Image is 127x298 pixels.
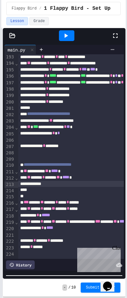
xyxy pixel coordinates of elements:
[4,213,15,219] div: 218
[4,251,15,258] div: 224
[4,124,15,131] div: 204
[4,54,15,60] div: 193
[29,17,49,25] button: Grade
[75,245,121,272] iframe: chat widget
[4,226,15,232] div: 220
[86,285,115,290] span: Submit Answer
[15,125,18,130] span: Fold line
[44,5,110,12] span: 1 Flappy Bird - Set Up
[4,144,15,150] div: 207
[4,194,15,200] div: 215
[6,260,35,269] div: History
[4,188,15,194] div: 214
[4,150,15,156] div: 208
[15,207,18,212] span: Fold line
[15,200,18,206] span: Fold line
[4,245,15,251] div: 223
[4,105,15,112] div: 201
[4,182,15,188] div: 213
[15,220,18,225] span: Fold line
[4,67,15,73] div: 195
[12,6,37,11] span: Flappy Bird
[6,17,28,25] button: Lesson
[4,156,15,163] div: 209
[15,169,18,174] span: Fold line
[4,238,15,245] div: 222
[15,176,18,181] span: Fold line
[39,6,41,11] span: /
[4,219,15,226] div: 219
[4,73,15,80] div: 196
[4,169,15,175] div: 211
[4,162,15,169] div: 210
[4,92,15,99] div: 199
[81,283,120,293] button: Submit Answer
[15,61,18,66] span: Fold line
[4,60,15,67] div: 194
[71,285,76,290] span: 10
[4,112,15,118] div: 202
[4,86,15,92] div: 198
[4,118,15,124] div: 203
[4,45,36,54] div: main.py
[4,99,15,105] div: 200
[4,200,15,206] div: 216
[68,285,71,290] span: /
[4,232,15,239] div: 221
[4,137,15,144] div: 206
[4,131,15,137] div: 205
[62,284,67,291] span: -
[101,273,121,292] iframe: chat widget
[4,175,15,182] div: 212
[3,3,43,40] div: Chat with us now!Close
[4,46,28,53] div: main.py
[4,80,15,86] div: 197
[4,206,15,213] div: 217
